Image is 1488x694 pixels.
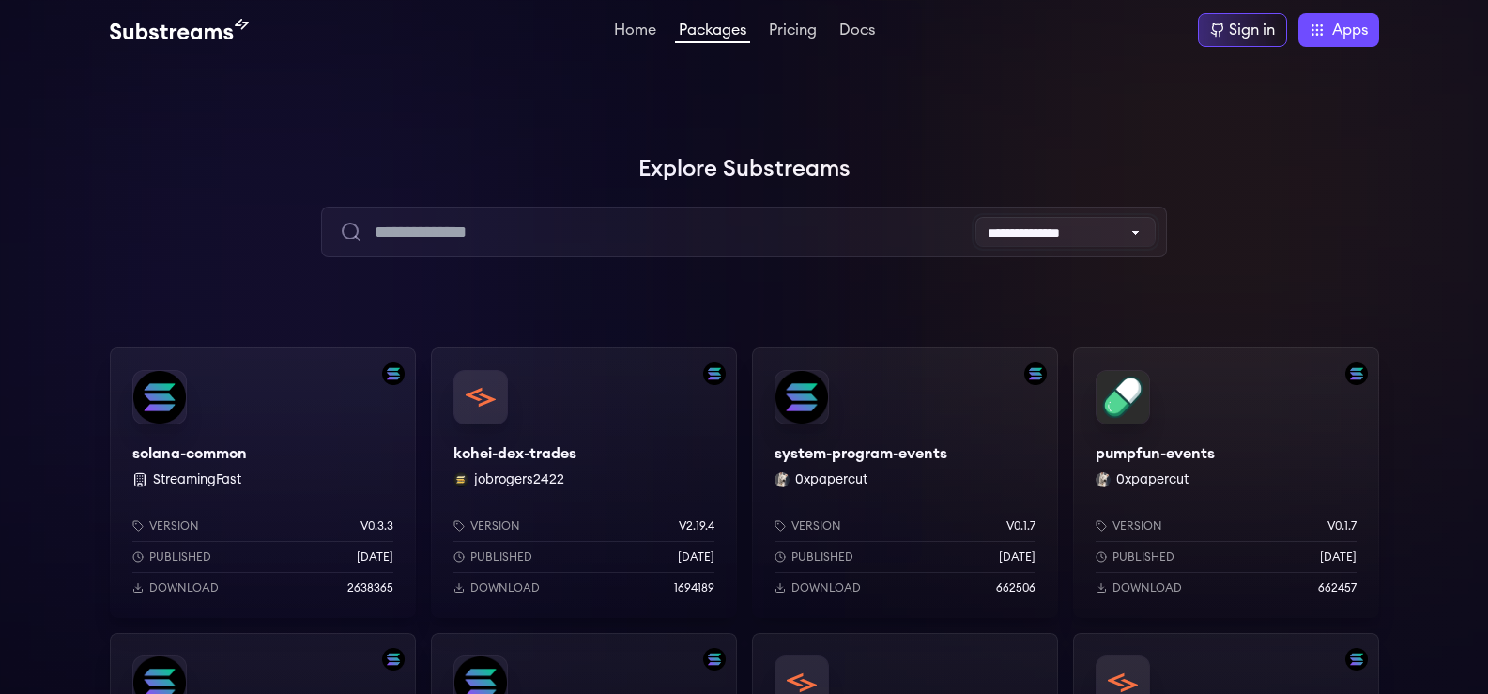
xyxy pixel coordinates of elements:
[1198,13,1287,47] a: Sign in
[149,580,219,595] p: Download
[996,580,1035,595] p: 662506
[1112,580,1182,595] p: Download
[675,23,750,43] a: Packages
[110,19,249,41] img: Substream's logo
[1318,580,1357,595] p: 662457
[149,518,199,533] p: Version
[836,23,879,41] a: Docs
[382,648,405,671] img: Filter by solana network
[999,549,1035,564] p: [DATE]
[1327,518,1357,533] p: v0.1.7
[1332,19,1368,41] span: Apps
[752,347,1058,618] a: Filter by solana networksystem-program-eventssystem-program-events0xpapercut 0xpapercutVersionv0....
[791,580,861,595] p: Download
[765,23,821,41] a: Pricing
[1345,648,1368,671] img: Filter by solana network
[1345,362,1368,385] img: Filter by solana network
[474,470,564,489] button: jobrogers2422
[360,518,393,533] p: v0.3.3
[1116,470,1189,489] button: 0xpapercut
[1112,518,1162,533] p: Version
[382,362,405,385] img: Filter by solana network
[1024,362,1047,385] img: Filter by solana network
[1006,518,1035,533] p: v0.1.7
[678,549,714,564] p: [DATE]
[791,549,853,564] p: Published
[1229,19,1275,41] div: Sign in
[470,518,520,533] p: Version
[347,580,393,595] p: 2638365
[791,518,841,533] p: Version
[110,347,416,618] a: Filter by solana networksolana-commonsolana-common StreamingFastVersionv0.3.3Published[DATE]Downl...
[149,549,211,564] p: Published
[431,347,737,618] a: Filter by solana networkkohei-dex-tradeskohei-dex-tradesjobrogers2422 jobrogers2422Versionv2.19.4...
[674,580,714,595] p: 1694189
[357,549,393,564] p: [DATE]
[1320,549,1357,564] p: [DATE]
[153,470,241,489] button: StreamingFast
[795,470,867,489] button: 0xpapercut
[1073,347,1379,618] a: Filter by solana networkpumpfun-eventspumpfun-events0xpapercut 0xpapercutVersionv0.1.7Published[D...
[703,648,726,671] img: Filter by solana network
[703,362,726,385] img: Filter by solana network
[470,580,540,595] p: Download
[470,549,532,564] p: Published
[110,150,1379,188] h1: Explore Substreams
[679,518,714,533] p: v2.19.4
[1112,549,1174,564] p: Published
[610,23,660,41] a: Home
